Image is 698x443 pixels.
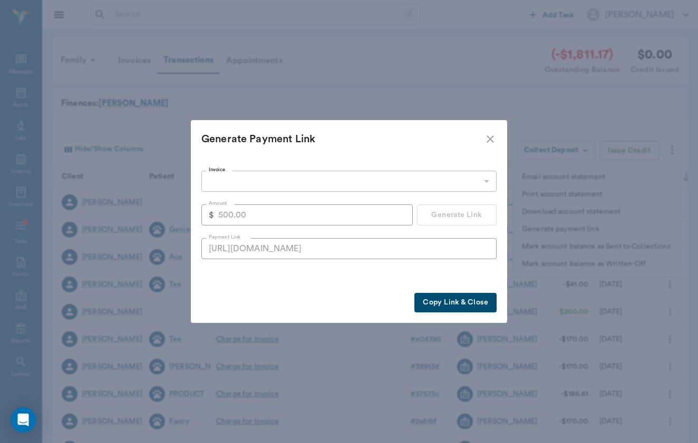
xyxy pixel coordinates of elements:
[209,209,214,221] p: $
[414,293,497,312] button: Copy Link & Close
[11,407,36,432] div: Open Intercom Messenger
[484,133,497,145] button: close
[209,233,240,241] label: Payment Link
[218,204,413,225] input: 0.00
[209,200,227,207] label: Amount
[209,166,225,173] label: Invoice
[201,131,484,147] div: Generate Payment Link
